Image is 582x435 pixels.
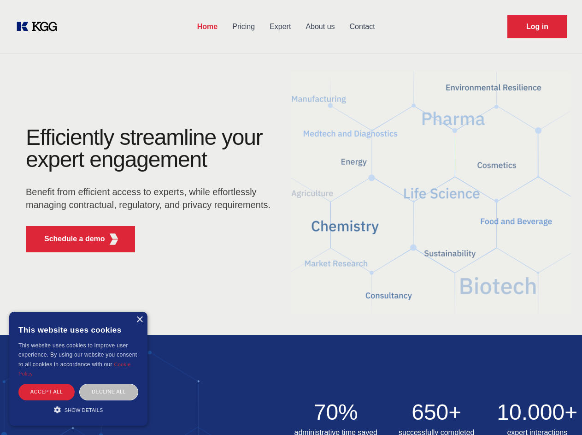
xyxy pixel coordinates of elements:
div: Decline all [79,384,138,400]
a: Cookie Policy [18,362,131,376]
a: KOL Knowledge Platform: Talk to Key External Experts (KEE) [15,19,65,34]
a: Contact [342,15,382,39]
div: Show details [18,405,138,414]
button: Schedule a demoKGG Fifth Element RED [26,226,135,252]
span: Show details [65,407,103,413]
iframe: Chat Widget [536,391,582,435]
p: Benefit from efficient access to experts, while effortlessly managing contractual, regulatory, an... [26,185,276,211]
img: KGG Fifth Element RED [291,60,571,326]
div: Accept all [18,384,75,400]
h1: Efficiently streamline your expert engagement [26,126,276,171]
h2: 70% [291,401,381,423]
a: Home [190,15,225,39]
a: About us [298,15,342,39]
img: KGG Fifth Element RED [108,233,120,245]
p: Schedule a demo [44,233,105,244]
div: This website uses cookies [18,319,138,341]
a: Request Demo [507,15,567,38]
a: Pricing [225,15,262,39]
div: Close [136,316,143,323]
span: This website uses cookies to improve user experience. By using our website you consent to all coo... [18,342,137,368]
a: Expert [262,15,298,39]
h2: 650+ [392,401,482,423]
